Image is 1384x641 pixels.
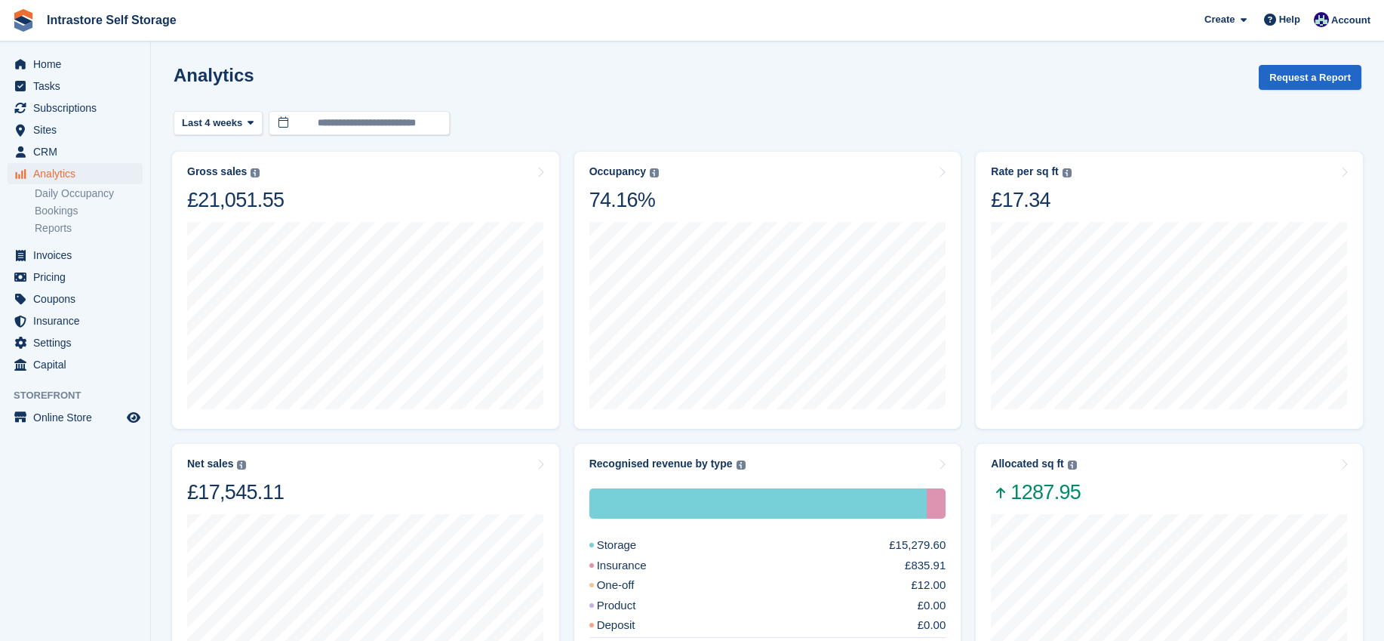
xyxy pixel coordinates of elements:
a: Intrastore Self Storage [41,8,183,32]
span: Home [33,54,124,75]
a: menu [8,310,143,331]
a: menu [8,76,143,97]
img: stora-icon-8386f47178a22dfd0bd8f6a31ec36ba5ce8667c1dd55bd0f319d3a0aa187defe.svg [12,9,35,32]
div: Deposit [589,617,672,634]
div: Storage [589,488,927,519]
div: £17,545.11 [187,479,284,505]
span: Online Store [33,407,124,428]
a: menu [8,163,143,184]
a: menu [8,97,143,119]
div: £15,279.60 [889,537,946,554]
div: Allocated sq ft [991,458,1063,470]
span: Coupons [33,288,124,310]
a: menu [8,54,143,75]
div: £0.00 [918,597,946,615]
div: Gross sales [187,165,247,178]
div: £17.34 [991,187,1071,213]
span: 1287.95 [991,479,1081,505]
div: Net sales [187,458,233,470]
a: Preview store [125,408,143,427]
div: 74.16% [589,187,659,213]
div: Occupancy [589,165,646,178]
img: icon-info-grey-7440780725fd019a000dd9b08b2336e03edf1995a4989e88bcd33f0948082b44.svg [1068,461,1077,470]
a: Bookings [35,204,143,218]
a: menu [8,354,143,375]
a: menu [8,141,143,162]
div: £835.91 [905,557,946,575]
span: Capital [33,354,124,375]
h2: Analytics [174,65,254,85]
span: Help [1279,12,1300,27]
span: Create [1204,12,1235,27]
span: Account [1331,13,1370,28]
span: Tasks [33,76,124,97]
a: menu [8,245,143,266]
img: icon-info-grey-7440780725fd019a000dd9b08b2336e03edf1995a4989e88bcd33f0948082b44.svg [237,461,246,470]
button: Last 4 weeks [174,111,263,136]
img: icon-info-grey-7440780725fd019a000dd9b08b2336e03edf1995a4989e88bcd33f0948082b44.svg [650,168,659,177]
img: icon-info-grey-7440780725fd019a000dd9b08b2336e03edf1995a4989e88bcd33f0948082b44.svg [737,461,746,470]
div: One-off [589,577,671,594]
a: menu [8,119,143,140]
div: Rate per sq ft [991,165,1058,178]
div: Storage [589,537,673,554]
span: Pricing [33,267,124,288]
span: Last 4 weeks [182,116,242,131]
a: Reports [35,221,143,236]
img: icon-info-grey-7440780725fd019a000dd9b08b2336e03edf1995a4989e88bcd33f0948082b44.svg [251,168,260,177]
span: Invoices [33,245,124,266]
a: menu [8,267,143,288]
span: Subscriptions [33,97,124,119]
span: Analytics [33,163,124,184]
span: Settings [33,332,124,353]
div: £0.00 [918,617,946,634]
div: £21,051.55 [187,187,284,213]
span: Storefront [14,388,150,403]
div: Insurance [589,557,683,575]
button: Request a Report [1259,65,1361,90]
a: menu [8,407,143,428]
img: icon-info-grey-7440780725fd019a000dd9b08b2336e03edf1995a4989e88bcd33f0948082b44.svg [1063,168,1072,177]
span: CRM [33,141,124,162]
span: Sites [33,119,124,140]
div: Recognised revenue by type [589,458,733,470]
a: Daily Occupancy [35,186,143,201]
div: Insurance [927,488,946,519]
a: menu [8,288,143,310]
div: Product [589,597,672,615]
a: menu [8,332,143,353]
div: £12.00 [911,577,946,594]
img: Mathew Tremewan [1314,12,1329,27]
span: Insurance [33,310,124,331]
